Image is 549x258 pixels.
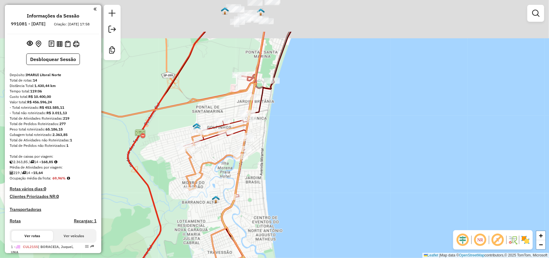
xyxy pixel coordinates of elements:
div: Total de Pedidos não Roteirizados: [10,143,96,148]
div: Valor total: [10,99,96,105]
div: Total de rotas: [10,78,96,83]
a: OpenStreetMap [459,253,485,257]
a: Zoom out [536,240,545,249]
span: − [539,241,543,248]
img: DIEGO MORENO GONÇALVES [193,123,200,131]
button: Exibir sessão original [26,39,34,49]
strong: R$ 456.596,24 [27,100,52,104]
span: 1 - [11,244,74,254]
div: Peso total roteirizado: [10,127,96,132]
a: Exibir filtros [530,7,542,19]
img: HENOR FERREIRA PIMENTEL [221,7,229,15]
div: Média de Atividades por viagem: [10,165,96,170]
strong: 219 [63,116,69,121]
a: Clique aqui para minimizar o painel [93,5,96,12]
span: | BORACEIA, Juqueí, UNA [11,244,74,254]
img: Fluxo de ruas [508,235,518,245]
h4: Transportadoras [10,207,96,212]
button: Desbloquear Sessão [26,53,80,65]
div: 2.363,85 / 14 = [10,159,96,165]
strong: 1 [70,138,72,142]
div: Cubagem total roteirizado: [10,132,96,137]
h4: Clientes Priorizados NR: [10,194,96,199]
img: Exibir/Ocultar setores [521,235,530,245]
i: Total de Atividades [10,171,13,175]
button: Ver veículos [53,231,95,241]
strong: 168,85 [41,160,53,164]
div: Depósito: [10,72,96,78]
strong: 69,96% [52,176,66,180]
img: LEONARDO DOS REIS CEZAR [212,195,220,203]
span: + [539,232,543,239]
strong: 15,64 [33,170,43,175]
span: Ocultar deslocamento [456,233,470,247]
a: Nova sessão e pesquisa [106,7,118,21]
div: Distância Total: [10,83,96,89]
div: Custo total: [10,94,96,99]
button: Imprimir Rotas [72,40,80,48]
button: Ver rotas [11,231,53,241]
div: - Total não roteirizado: [10,110,96,116]
a: Zoom in [536,231,545,240]
em: Média calculada utilizando a maior ocupação (%Peso ou %Cubagem) de cada rota da sessão. Rotas cro... [67,176,70,180]
i: Total de rotas [30,160,34,164]
button: Centralizar mapa no depósito ou ponto de apoio [34,39,43,49]
strong: 1.430,44 km [34,83,56,88]
div: 219 / 14 = [10,170,96,176]
a: Rotas [10,218,21,224]
div: Criação: [DATE] 17:58 [52,21,92,27]
img: Contorno Sul Tamoios [135,128,146,139]
strong: 14 [33,78,37,82]
div: Tempo total: [10,89,96,94]
img: BRUNO REIS DOS SANTOS [257,8,265,16]
div: Total de Atividades não Roteirizadas: [10,137,96,143]
span: CUL2155 [23,244,38,249]
strong: R$ 10.400,00 [28,94,51,99]
a: Criar modelo [106,44,118,58]
strong: 0 [56,194,59,199]
i: Meta Caixas/viagem: 1,00 Diferença: 167,85 [54,160,57,164]
h4: Recargas: 1 [74,218,96,224]
button: Visualizar Romaneio [64,40,72,48]
span: Ocultar NR [473,233,487,247]
i: Total de rotas [22,171,26,175]
button: Visualizar relatório de Roteirização [55,40,64,48]
strong: 119:06 [30,89,42,93]
strong: 0 [44,186,46,192]
button: Logs desbloquear sessão [47,39,55,49]
em: Rota exportada [90,245,94,248]
a: Leaflet [424,253,438,257]
strong: R$ 3.011,13 [46,111,67,115]
h4: Informações da Sessão [27,13,79,19]
a: Exportar sessão [106,23,118,37]
div: Total de Atividades Roteirizadas: [10,116,96,121]
strong: 2.363,85 [52,132,68,137]
div: Map data © contributors,© 2025 TomTom, Microsoft [422,253,549,258]
img: DIEGO MORENO GONCALVES [193,125,201,133]
div: Total de Pedidos Roteirizados: [10,121,96,127]
strong: 1 [66,143,68,148]
strong: 277 [59,121,66,126]
h4: Rotas vários dias: [10,186,96,192]
i: Cubagem total roteirizado [10,160,13,164]
h6: 991081 - [DATE] [11,21,46,27]
span: Ocupação média da frota: [10,176,51,180]
strong: 65.186,15 [46,127,63,131]
strong: IMARUI Litoral Norte [26,73,61,77]
span: Exibir rótulo [491,233,505,247]
strong: R$ 453.585,11 [39,105,64,110]
div: - Total roteirizado: [10,105,96,110]
div: Total de caixas por viagem: [10,154,96,159]
em: Opções [85,245,89,248]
